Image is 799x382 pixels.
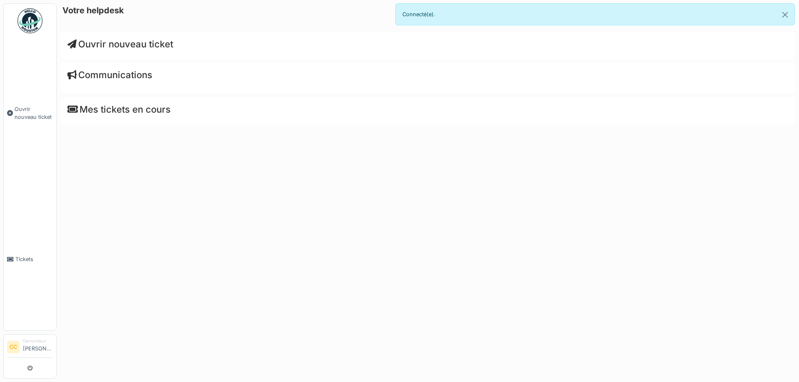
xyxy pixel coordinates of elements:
[395,3,795,25] div: Connecté(e).
[17,8,42,33] img: Badge_color-CXgf-gQk.svg
[7,341,20,353] li: CC
[15,255,53,263] span: Tickets
[7,338,53,358] a: CC Demandeur[PERSON_NAME]
[776,4,794,26] button: Close
[67,39,173,49] a: Ouvrir nouveau ticket
[23,338,53,356] li: [PERSON_NAME]
[4,188,56,331] a: Tickets
[67,104,788,115] h4: Mes tickets en cours
[62,5,124,15] h6: Votre helpdesk
[4,38,56,188] a: Ouvrir nouveau ticket
[15,105,53,121] span: Ouvrir nouveau ticket
[67,69,788,80] h4: Communications
[23,338,53,344] div: Demandeur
